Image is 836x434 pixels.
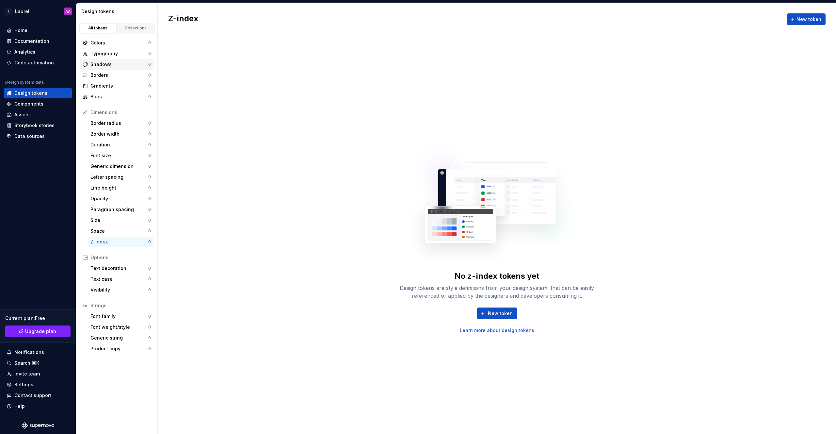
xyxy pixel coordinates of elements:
[148,218,151,223] div: 0
[25,328,56,335] span: Upgrade plan
[90,228,148,234] div: Space
[148,83,151,89] div: 0
[80,48,153,59] a: Typography0
[148,325,151,330] div: 0
[4,88,72,98] a: Design tokens
[4,99,72,109] a: Components
[148,153,151,158] div: 0
[90,206,148,213] div: Paragraph spacing
[148,346,151,351] div: 0
[460,327,534,334] a: Learn more about design tokens
[90,93,148,100] div: Blurs
[4,358,72,368] button: Search ⌘K
[80,59,153,70] a: Shadows0
[4,379,72,390] a: Settings
[787,13,826,25] button: New token
[88,322,153,332] a: Font weight/style0
[477,308,517,319] button: New token
[88,183,153,193] a: Line height0
[5,8,12,15] div: L
[14,111,30,118] div: Assets
[488,310,513,317] span: New token
[90,313,148,320] div: Font family
[148,239,151,244] div: 0
[90,120,148,126] div: Border radius
[148,175,151,180] div: 0
[82,25,114,31] div: All tokens
[1,4,74,18] button: LLaurelAA
[148,142,151,147] div: 0
[148,131,151,137] div: 0
[148,94,151,99] div: 0
[88,129,153,139] a: Border width0
[14,38,49,44] div: Documentation
[65,9,71,14] div: AA
[88,343,153,354] a: Product copy0
[80,70,153,80] a: Borders0
[148,51,151,56] div: 0
[88,140,153,150] a: Duration0
[90,40,148,46] div: Colors
[148,228,151,234] div: 0
[88,274,153,284] a: Text case0
[90,287,148,293] div: Visibility
[14,133,45,140] div: Data sources
[80,38,153,48] a: Colors0
[455,271,539,281] div: No z-index tokens yet
[4,401,72,411] button: Help
[14,392,51,399] div: Contact support
[5,325,71,337] a: Upgrade plan
[90,185,148,191] div: Line height
[4,347,72,358] button: Notifications
[80,81,153,91] a: Gradients0
[90,174,148,180] div: Letter spacing
[14,360,39,366] div: Search ⌘K
[120,25,152,31] div: Collections
[88,118,153,128] a: Border radius0
[88,204,153,215] a: Paragraph spacing0
[5,80,44,85] div: Design system data
[88,226,153,236] a: Space0
[88,172,153,182] a: Letter spacing0
[148,196,151,201] div: 0
[90,163,148,170] div: Generic dimension
[4,109,72,120] a: Assets
[148,40,151,45] div: 0
[90,302,151,309] div: Strings
[90,254,151,261] div: Options
[5,315,71,322] div: Current plan : Free
[22,422,54,429] a: Supernova Logo
[88,161,153,172] a: Generic dimension0
[90,324,148,330] div: Font weight/style
[148,185,151,191] div: 0
[14,59,54,66] div: Code automation
[796,16,821,23] span: New token
[88,263,153,274] a: Text decoration0
[4,120,72,131] a: Storybook stories
[15,8,29,15] div: Laurel
[88,333,153,343] a: Generic string0
[168,13,198,25] h2: Z-index
[90,217,148,224] div: Size
[148,266,151,271] div: 0
[90,195,148,202] div: Opacity
[148,62,151,67] div: 0
[90,61,148,68] div: Shadows
[90,152,148,159] div: Font size
[4,58,72,68] a: Code automation
[90,142,148,148] div: Duration
[90,83,148,89] div: Gradients
[88,193,153,204] a: Opacity0
[148,207,151,212] div: 0
[88,285,153,295] a: Visibility0
[14,27,27,34] div: Home
[4,390,72,401] button: Contact support
[90,72,148,78] div: Borders
[4,25,72,36] a: Home
[148,73,151,78] div: 0
[14,349,44,356] div: Notifications
[148,287,151,292] div: 0
[90,239,148,245] div: Z-index
[148,164,151,169] div: 0
[90,345,148,352] div: Product copy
